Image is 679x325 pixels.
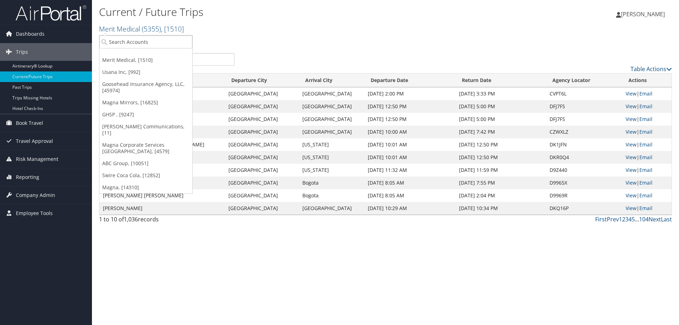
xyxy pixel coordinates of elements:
span: Employee Tools [16,204,53,222]
a: Swire Coca Cola, [12852] [99,169,192,181]
a: 104 [639,215,649,223]
a: Merit Medical, [1510] [99,54,192,66]
span: Travel Approval [16,132,53,150]
td: [DATE] 11:32 AM [364,164,455,176]
td: [DATE] 7:55 PM [455,176,546,189]
a: 3 [625,215,628,223]
td: [DATE] 10:00 AM [364,126,455,138]
a: Magna Corporate Services [GEOGRAPHIC_DATA], [4579] [99,139,192,157]
td: [DATE] 2:04 PM [455,189,546,202]
span: , [ 1510 ] [161,24,184,34]
a: Email [639,179,652,186]
td: [GEOGRAPHIC_DATA] [225,202,298,215]
td: D9969R [546,189,622,202]
td: [PERSON_NAME] [PERSON_NAME] [99,189,225,202]
td: [GEOGRAPHIC_DATA] [225,100,298,113]
span: [PERSON_NAME] [621,10,665,18]
a: Email [639,90,652,97]
td: CZWXLZ [546,126,622,138]
a: View [626,179,637,186]
a: View [626,192,637,199]
td: [DATE] 10:01 AM [364,151,455,164]
td: [GEOGRAPHIC_DATA] [299,202,364,215]
td: | [622,100,672,113]
td: CVPT6L [546,87,622,100]
a: Usana Inc, [992] [99,66,192,78]
a: View [626,103,637,110]
td: DFJ7FS [546,113,622,126]
td: [GEOGRAPHIC_DATA] [225,87,298,100]
a: [PERSON_NAME] [616,4,672,25]
td: DKQ16P [546,202,622,215]
td: | [622,138,672,151]
td: [DATE] 12:50 PM [364,113,455,126]
td: [GEOGRAPHIC_DATA] [299,100,364,113]
td: [GEOGRAPHIC_DATA] [225,138,298,151]
td: | [622,176,672,189]
td: Bogota [299,176,364,189]
a: Email [639,154,652,161]
a: First [595,215,607,223]
a: Email [639,103,652,110]
span: Reporting [16,168,39,186]
td: [DATE] 10:34 PM [455,202,546,215]
td: [GEOGRAPHIC_DATA] [225,126,298,138]
td: | [622,189,672,202]
a: Next [649,215,661,223]
td: [DATE] 12:50 PM [455,138,546,151]
td: [GEOGRAPHIC_DATA] [225,189,298,202]
a: GHSP , [9247] [99,109,192,121]
a: [PERSON_NAME] Communications, [11] [99,121,192,139]
td: [GEOGRAPHIC_DATA] [299,113,364,126]
td: | [622,202,672,215]
a: 5 [632,215,635,223]
td: [DATE] 12:50 PM [455,151,546,164]
td: [GEOGRAPHIC_DATA] [225,164,298,176]
td: [GEOGRAPHIC_DATA] [299,87,364,100]
span: … [635,215,639,223]
span: ( 5355 ) [142,24,161,34]
a: 4 [628,215,632,223]
a: Last [661,215,672,223]
a: 2 [622,215,625,223]
span: 1,036 [124,215,138,223]
span: Trips [16,43,28,61]
td: [US_STATE] [299,164,364,176]
td: | [622,151,672,164]
a: Email [639,116,652,122]
td: D9Z440 [546,164,622,176]
td: DK1JFN [546,138,622,151]
td: | [622,87,672,100]
th: Agency Locator: activate to sort column ascending [546,74,622,87]
a: Magna Mirrors, [16825] [99,97,192,109]
a: Prev [607,215,619,223]
td: [PERSON_NAME] [99,202,225,215]
td: [GEOGRAPHIC_DATA] [299,126,364,138]
a: Email [639,192,652,199]
td: [DATE] 10:01 AM [364,138,455,151]
h1: Current / Future Trips [99,5,481,19]
a: Goosehead Insurance Agency, LLC, [45974] [99,78,192,97]
td: DKR0Q4 [546,151,622,164]
a: ABC Group, [10051] [99,157,192,169]
a: View [626,205,637,211]
span: Company Admin [16,186,55,204]
span: Book Travel [16,114,43,132]
a: Magna, [14310] [99,181,192,193]
td: | [622,164,672,176]
span: Dashboards [16,25,45,43]
input: Search Accounts [99,35,192,48]
td: D9965X [546,176,622,189]
a: Table Actions [631,65,672,73]
td: [GEOGRAPHIC_DATA] [225,113,298,126]
th: Return Date: activate to sort column ascending [455,74,546,87]
a: Merit Medical [99,24,184,34]
td: [DATE] 5:00 PM [455,100,546,113]
a: 1 [619,215,622,223]
td: [DATE] 8:05 AM [364,189,455,202]
th: Actions [622,74,672,87]
td: [DATE] 3:33 PM [455,87,546,100]
a: View [626,154,637,161]
th: Departure Date: activate to sort column descending [364,74,455,87]
a: Email [639,141,652,148]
